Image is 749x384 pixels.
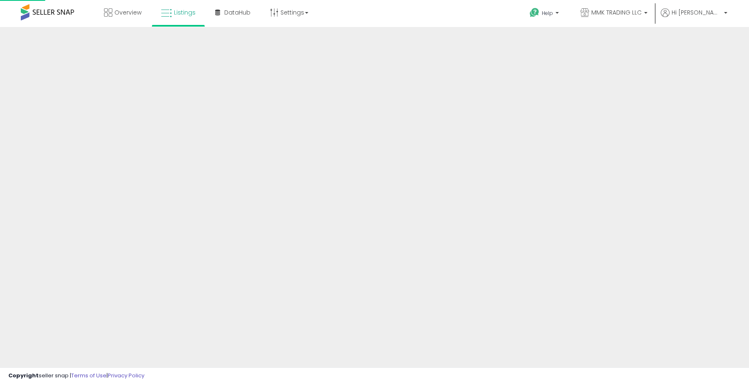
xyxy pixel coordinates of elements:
span: Hi [PERSON_NAME] [672,8,722,17]
a: Privacy Policy [108,372,144,379]
span: Help [542,10,553,17]
strong: Copyright [8,372,39,379]
a: Help [523,1,567,27]
span: MMK TRADING LLC [591,8,642,17]
span: DataHub [224,8,250,17]
i: Get Help [529,7,540,18]
a: Terms of Use [71,372,107,379]
a: Hi [PERSON_NAME] [661,8,727,27]
span: Overview [114,8,141,17]
span: Listings [174,8,196,17]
